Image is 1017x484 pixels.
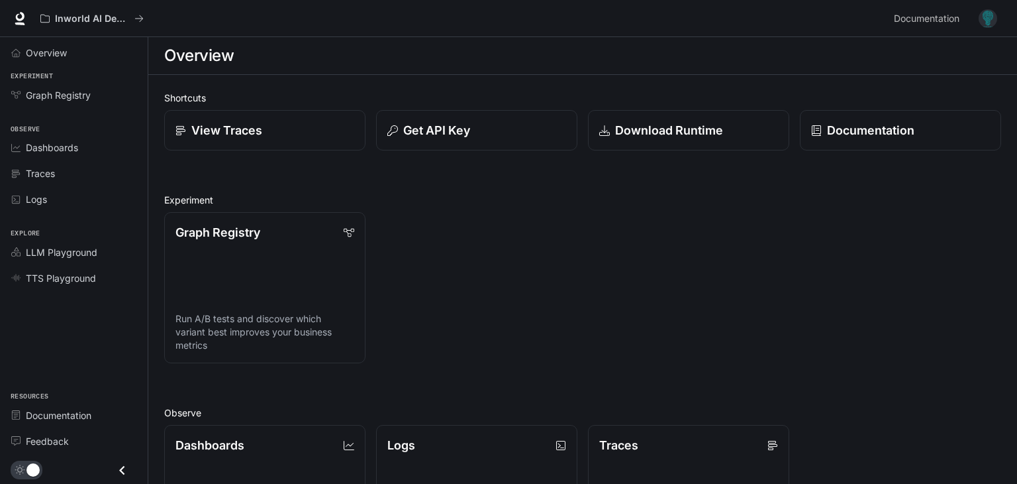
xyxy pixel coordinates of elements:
p: Download Runtime [615,121,723,139]
a: Documentation [889,5,969,32]
a: TTS Playground [5,267,142,290]
a: Download Runtime [588,110,789,151]
p: Documentation [827,121,914,139]
a: Documentation [800,110,1001,151]
a: View Traces [164,110,365,151]
h2: Observe [164,406,1001,420]
button: Get API Key [376,110,577,151]
span: Documentation [894,11,959,27]
button: User avatar [975,5,1001,32]
button: Close drawer [107,457,137,484]
a: Logs [5,188,142,211]
button: All workspaces [34,5,150,32]
p: Inworld AI Demos [55,13,129,25]
h2: Experiment [164,193,1001,207]
a: Dashboards [5,136,142,159]
span: Overview [26,46,67,60]
h1: Overview [164,42,234,69]
span: Traces [26,166,55,180]
span: Dark mode toggle [26,462,40,477]
p: Logs [387,436,415,454]
img: User avatar [979,9,997,28]
span: Feedback [26,434,69,448]
p: Run A/B tests and discover which variant best improves your business metrics [175,312,354,352]
p: Get API Key [403,121,470,139]
span: Documentation [26,408,91,422]
a: Documentation [5,404,142,427]
p: Traces [599,436,638,454]
a: Overview [5,41,142,64]
span: LLM Playground [26,245,97,259]
p: Dashboards [175,436,244,454]
p: Graph Registry [175,223,260,241]
a: Graph RegistryRun A/B tests and discover which variant best improves your business metrics [164,212,365,363]
a: Feedback [5,430,142,453]
h2: Shortcuts [164,91,1001,105]
a: LLM Playground [5,241,142,264]
span: Logs [26,192,47,206]
span: TTS Playground [26,271,96,285]
a: Traces [5,162,142,185]
a: Graph Registry [5,84,142,107]
span: Graph Registry [26,88,91,102]
span: Dashboards [26,141,78,154]
p: View Traces [191,121,262,139]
